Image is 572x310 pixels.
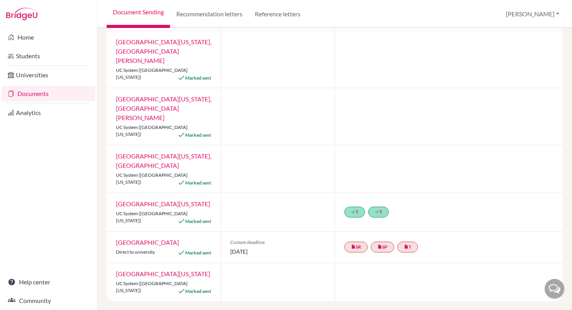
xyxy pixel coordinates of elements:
[2,293,95,308] a: Community
[116,200,210,207] a: [GEOGRAPHIC_DATA][US_STATE]
[185,250,211,256] span: Marked sent
[185,132,211,138] span: Marked sent
[116,95,211,121] a: [GEOGRAPHIC_DATA][US_STATE], [GEOGRAPHIC_DATA][PERSON_NAME]
[185,75,211,81] span: Marked sent
[116,280,188,293] span: UC System ([GEOGRAPHIC_DATA][US_STATE])
[6,8,37,20] img: Bridge-U
[2,67,95,83] a: Universities
[185,180,211,186] span: Marked sent
[116,239,179,246] a: [GEOGRAPHIC_DATA]
[371,242,394,253] a: insert_drive_fileSP
[2,86,95,101] a: Documents
[351,209,356,214] i: done
[404,244,409,249] i: insert_drive_file
[116,270,210,277] a: [GEOGRAPHIC_DATA][US_STATE]
[185,218,211,224] span: Marked sent
[18,5,34,12] span: Help
[502,7,563,21] button: [PERSON_NAME]
[230,247,325,256] span: [DATE]
[375,209,379,214] i: done
[397,242,418,253] a: insert_drive_fileT
[116,211,188,223] span: UC System ([GEOGRAPHIC_DATA][US_STATE])
[351,244,356,249] i: insert_drive_file
[116,152,211,169] a: [GEOGRAPHIC_DATA][US_STATE], [GEOGRAPHIC_DATA]
[2,30,95,45] a: Home
[344,207,365,218] a: doneT
[2,105,95,120] a: Analytics
[116,172,188,185] span: UC System ([GEOGRAPHIC_DATA][US_STATE])
[2,274,95,290] a: Help center
[368,207,389,218] a: doneT
[377,244,382,249] i: insert_drive_file
[116,38,211,64] a: [GEOGRAPHIC_DATA][US_STATE], [GEOGRAPHIC_DATA][PERSON_NAME]
[2,48,95,64] a: Students
[116,249,155,255] span: Direct to university
[344,242,368,253] a: insert_drive_fileSR
[116,67,188,80] span: UC System ([GEOGRAPHIC_DATA][US_STATE])
[185,288,211,294] span: Marked sent
[230,239,325,246] span: Custom deadline
[116,124,188,137] span: UC System ([GEOGRAPHIC_DATA][US_STATE])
